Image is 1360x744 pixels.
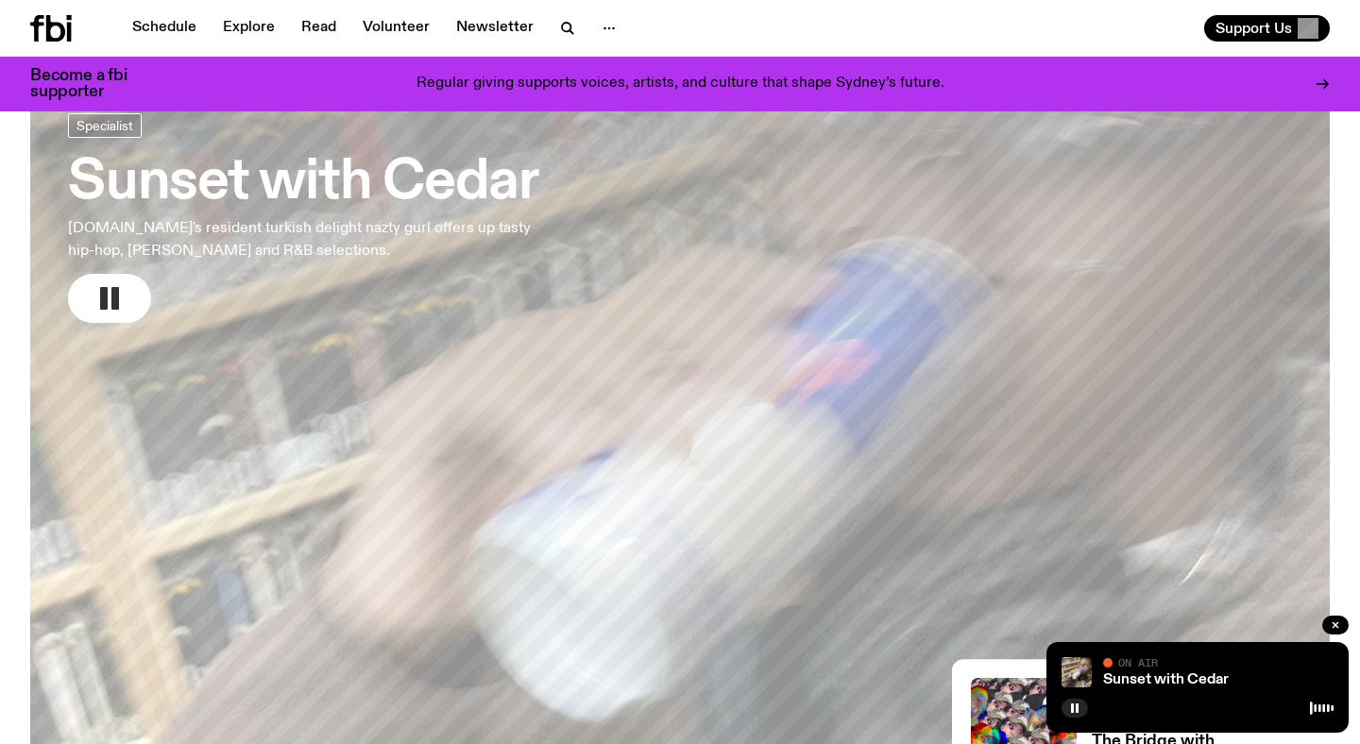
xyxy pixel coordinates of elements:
[445,15,545,42] a: Newsletter
[121,15,208,42] a: Schedule
[290,15,348,42] a: Read
[76,118,133,132] span: Specialist
[1118,656,1158,668] span: On Air
[1103,672,1229,687] a: Sunset with Cedar
[1215,20,1292,37] span: Support Us
[68,113,552,323] a: Sunset with Cedar[DOMAIN_NAME]'s resident turkish delight nazty gurl offers up tasty hip-hop, [PE...
[68,113,142,138] a: Specialist
[212,15,286,42] a: Explore
[30,68,151,100] h3: Become a fbi supporter
[416,76,944,93] p: Regular giving supports voices, artists, and culture that shape Sydney’s future.
[68,217,552,262] p: [DOMAIN_NAME]'s resident turkish delight nazty gurl offers up tasty hip-hop, [PERSON_NAME] and R&...
[351,15,441,42] a: Volunteer
[68,157,552,210] h3: Sunset with Cedar
[1204,15,1330,42] button: Support Us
